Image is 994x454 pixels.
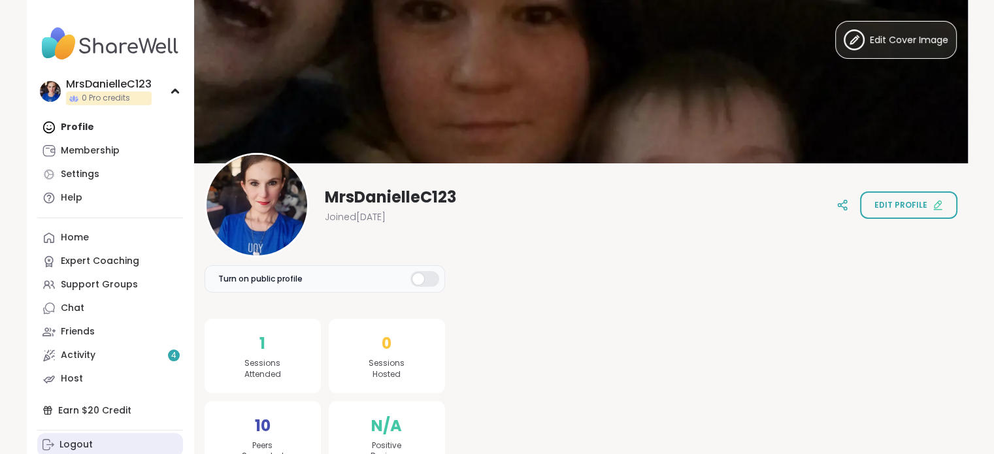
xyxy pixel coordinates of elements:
button: Edit Cover Image [835,21,957,59]
span: Edit profile [874,199,927,211]
span: 4 [171,350,176,361]
div: Expert Coaching [61,255,139,268]
img: MrsDanielleC123 [207,155,307,255]
div: Membership [61,144,120,157]
img: MrsDanielleC123 [40,81,61,102]
span: N/A [371,414,402,438]
div: Host [61,372,83,385]
span: 0 Pro credits [82,93,130,104]
span: Joined [DATE] [325,210,386,223]
span: Turn on public profile [218,273,303,285]
a: Support Groups [37,273,183,297]
span: 1 [259,332,265,355]
a: Activity4 [37,344,183,367]
div: Home [61,231,89,244]
a: Help [37,186,183,210]
a: Home [37,226,183,250]
a: Expert Coaching [37,250,183,273]
img: ShareWell Nav Logo [37,21,183,67]
div: Support Groups [61,278,138,291]
div: MrsDanielleC123 [66,77,152,91]
button: Edit profile [860,191,957,219]
a: Settings [37,163,183,186]
div: Friends [61,325,95,338]
span: Sessions Attended [244,358,281,380]
div: Help [61,191,82,204]
div: Earn $20 Credit [37,398,183,422]
a: Host [37,367,183,391]
span: Sessions Hosted [369,358,405,380]
a: Friends [37,320,183,344]
span: 0 [382,332,391,355]
span: MrsDanielleC123 [325,187,456,208]
div: Settings [61,168,99,181]
div: Activity [61,349,95,362]
a: Membership [37,139,183,163]
span: Edit Cover Image [870,33,948,47]
div: Logout [59,438,93,451]
span: 10 [255,414,271,438]
a: Chat [37,297,183,320]
div: Chat [61,302,84,315]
